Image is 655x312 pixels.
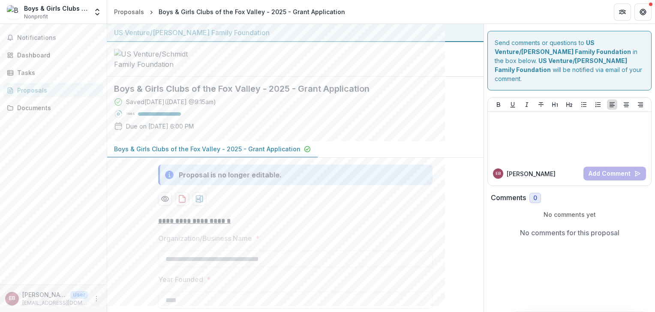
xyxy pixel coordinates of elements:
[3,31,103,45] button: Notifications
[614,3,631,21] button: Partners
[91,294,102,304] button: More
[487,31,652,90] div: Send comments or questions to in the box below. will be notified via email of your comment.
[114,7,144,16] div: Proposals
[593,99,603,110] button: Ordered List
[17,86,96,95] div: Proposals
[22,299,88,307] p: [EMAIL_ADDRESS][DOMAIN_NAME]
[3,83,103,97] a: Proposals
[491,194,526,202] h2: Comments
[22,290,67,299] p: [PERSON_NAME]
[522,99,532,110] button: Italicize
[24,4,88,13] div: Boys & Girls Clubs of the [GEOGRAPHIC_DATA]
[158,274,203,285] p: Year Founded
[495,57,627,73] strong: US Venture/[PERSON_NAME] Family Foundation
[621,99,631,110] button: Align Center
[192,192,206,206] button: download-proposal
[7,5,21,19] img: Boys & Girls Clubs of the Fox Valley
[159,7,345,16] div: Boys & Girls Clubs of the Fox Valley - 2025 - Grant Application
[158,192,172,206] button: Preview c5392c60-2b92-4b3b-b648-cd43945f8804-0.pdf
[564,99,574,110] button: Heading 2
[507,169,556,178] p: [PERSON_NAME]
[635,99,646,110] button: Align Right
[114,27,477,38] div: US Venture/[PERSON_NAME] Family Foundation
[179,170,282,180] div: Proposal is no longer editable.
[91,3,103,21] button: Open entity switcher
[3,101,103,115] a: Documents
[17,68,96,77] div: Tasks
[533,195,537,202] span: 0
[17,51,96,60] div: Dashboard
[175,192,189,206] button: download-proposal
[126,111,135,117] p: 100 %
[17,103,96,112] div: Documents
[607,99,617,110] button: Align Left
[583,167,646,180] button: Add Comment
[508,99,518,110] button: Underline
[111,6,147,18] a: Proposals
[493,99,504,110] button: Bold
[17,34,100,42] span: Notifications
[9,296,15,301] div: Emily Bowles
[114,144,300,153] p: Boys & Girls Clubs of the Fox Valley - 2025 - Grant Application
[114,49,200,69] img: US Venture/Schmidt Family Foundation
[520,228,619,238] p: No comments for this proposal
[579,99,589,110] button: Bullet List
[491,210,648,219] p: No comments yet
[3,48,103,62] a: Dashboard
[70,291,88,299] p: User
[496,171,501,176] div: Emily Bowles
[634,3,652,21] button: Get Help
[126,97,216,106] div: Saved [DATE] ( [DATE] @ 9:15am )
[114,84,463,94] h2: Boys & Girls Clubs of the Fox Valley - 2025 - Grant Application
[536,99,546,110] button: Strike
[126,122,194,131] p: Due on [DATE] 6:00 PM
[3,66,103,80] a: Tasks
[111,6,349,18] nav: breadcrumb
[550,99,560,110] button: Heading 1
[158,233,252,243] p: Organization/Business Name
[24,13,48,21] span: Nonprofit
